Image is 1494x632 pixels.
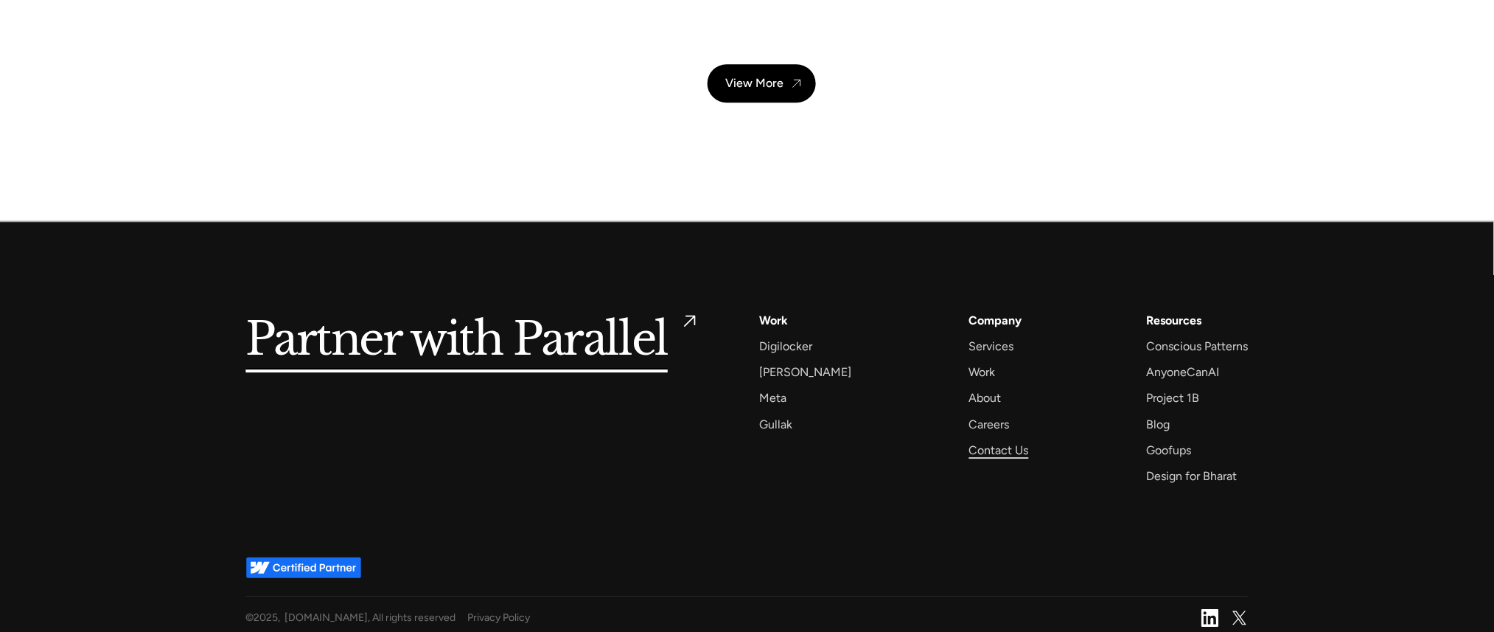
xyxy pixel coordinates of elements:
[969,336,1014,356] a: Services
[759,414,792,434] a: Gullak
[1146,362,1219,382] a: AnyoneCanAI
[1146,440,1191,460] a: Goofups
[254,611,279,624] span: 2025
[969,310,1022,330] a: Company
[969,414,1010,434] a: Careers
[759,388,786,408] a: Meta
[1146,310,1201,330] div: Resources
[759,336,812,356] a: Digilocker
[725,76,783,90] div: View More
[969,362,996,382] a: Work
[1146,414,1170,434] a: Blog
[246,310,701,370] a: Partner with Parallel
[759,362,851,382] a: [PERSON_NAME]
[1146,388,1199,408] a: Project 1B
[1146,336,1248,356] a: Conscious Patterns
[1146,466,1237,486] a: Design for Bharat
[468,608,1190,627] a: Privacy Policy
[708,64,816,103] a: View More
[759,310,788,330] a: Work
[969,388,1002,408] a: About
[246,608,456,627] div: © , [DOMAIN_NAME], All rights reserved
[969,440,1029,460] a: Contact Us
[246,310,669,370] h5: Partner with Parallel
